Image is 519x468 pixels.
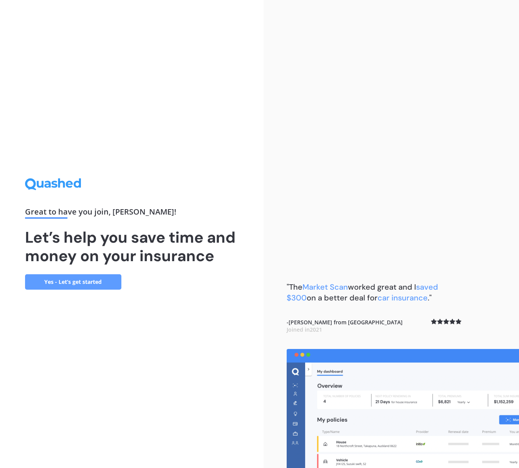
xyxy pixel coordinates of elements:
[302,282,348,292] span: Market Scan
[287,326,322,333] span: Joined in 2021
[25,208,239,219] div: Great to have you join , [PERSON_NAME] !
[378,293,428,303] span: car insurance
[287,282,438,303] span: saved $300
[287,282,438,303] b: "The worked great and I on a better deal for ."
[25,274,121,290] a: Yes - Let’s get started
[25,228,239,265] h1: Let’s help you save time and money on your insurance
[287,319,403,334] b: - [PERSON_NAME] from [GEOGRAPHIC_DATA]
